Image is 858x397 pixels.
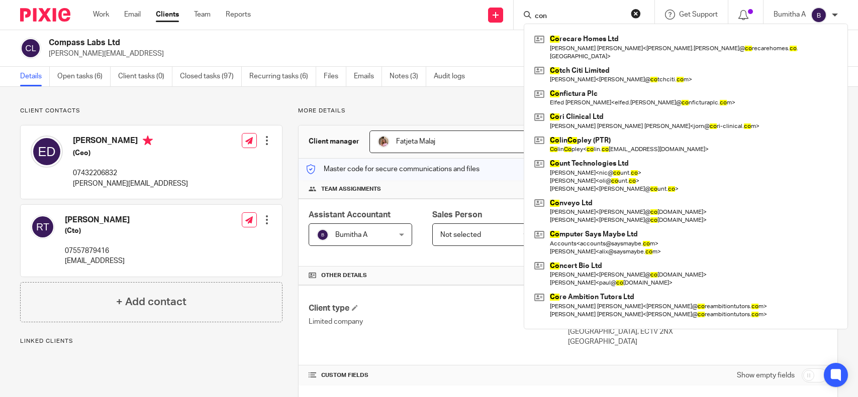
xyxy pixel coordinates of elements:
a: Audit logs [434,67,472,86]
button: Clear [631,9,641,19]
span: Team assignments [321,185,381,193]
a: Reports [226,10,251,20]
span: Sales Person [432,211,482,219]
p: Limited company [309,317,568,327]
img: svg%3E [31,136,63,168]
p: More details [298,107,838,115]
a: Details [20,67,50,86]
a: Closed tasks (97) [180,67,242,86]
img: MicrosoftTeams-image%20(5).png [377,136,390,148]
label: Show empty fields [737,370,795,380]
p: [PERSON_NAME][EMAIL_ADDRESS] [49,49,701,59]
img: Pixie [20,8,70,22]
h5: (Cto) [65,226,130,236]
span: Get Support [679,11,718,18]
a: Recurring tasks (6) [249,67,316,86]
h2: Compass Labs Ltd [49,38,570,48]
h4: + Add contact [116,294,186,310]
p: Master code for secure communications and files [306,164,480,174]
a: Files [324,67,346,86]
span: Not selected [440,231,481,238]
span: Other details [321,272,367,280]
p: [PERSON_NAME][EMAIL_ADDRESS] [73,179,188,189]
a: Work [93,10,109,20]
h3: Client manager [309,137,359,147]
span: Assistant Accountant [309,211,391,219]
p: 07557879416 [65,246,130,256]
h4: [PERSON_NAME] [65,215,130,225]
img: svg%3E [31,215,55,239]
img: svg%3E [811,7,827,23]
h5: (Ceo) [73,148,188,158]
h4: Client type [309,303,568,314]
img: svg%3E [20,38,41,59]
input: Search [534,12,624,21]
p: [GEOGRAPHIC_DATA] [568,337,827,347]
p: [GEOGRAPHIC_DATA], EC1V 2NX [568,327,827,337]
a: Emails [354,67,382,86]
span: Bumitha A [335,231,367,238]
img: svg%3E [317,229,329,241]
span: Fatjeta Malaj [396,138,435,145]
a: Team [194,10,211,20]
a: Open tasks (6) [57,67,111,86]
i: Primary [143,136,153,146]
h4: CUSTOM FIELDS [309,371,568,379]
a: Notes (3) [390,67,426,86]
p: Bumitha A [774,10,806,20]
p: 07432206832 [73,168,188,178]
p: Linked clients [20,337,282,345]
h4: [PERSON_NAME] [73,136,188,148]
p: [EMAIL_ADDRESS] [65,256,130,266]
a: Client tasks (0) [118,67,172,86]
p: Client contacts [20,107,282,115]
a: Email [124,10,141,20]
a: Clients [156,10,179,20]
